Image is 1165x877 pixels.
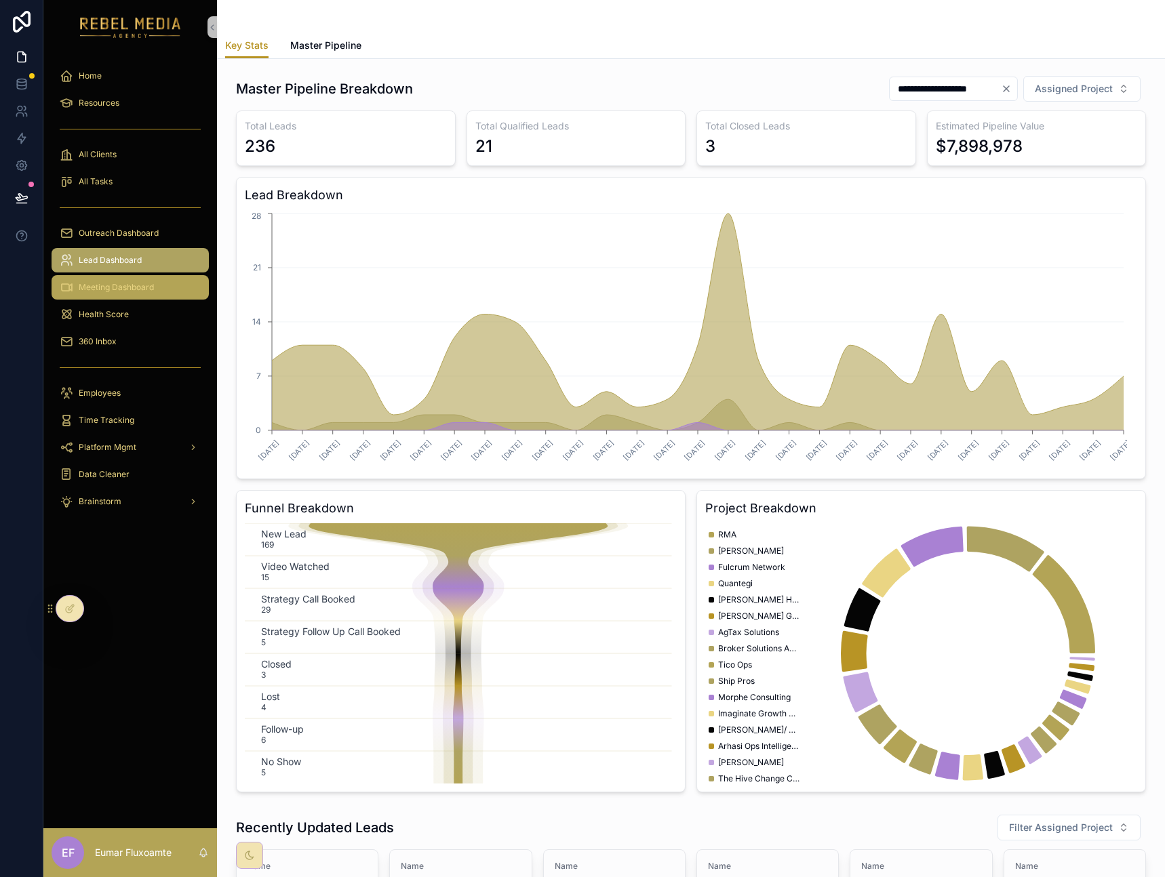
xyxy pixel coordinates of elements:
span: Platform Mgmt [79,442,136,453]
a: Time Tracking [52,408,209,432]
text: [DATE] [287,438,311,462]
text: [DATE] [348,438,372,462]
a: Platform Mgmt [52,435,209,460]
text: 3 [261,670,266,680]
tspan: 14 [252,317,261,327]
span: Key Stats [225,39,269,52]
text: [DATE] [926,438,950,462]
img: App logo [80,16,181,38]
text: [DATE] [256,438,281,462]
tspan: 7 [256,371,261,381]
button: Select Button [1023,76,1141,102]
text: No Show [261,756,301,767]
text: [DATE] [378,438,403,462]
text: Strategy Follow Up Call Booked [261,626,401,638]
text: [DATE] [804,438,829,462]
text: Video Watched [261,560,330,572]
span: All Tasks [79,176,113,187]
span: Imaginate Growth Agency [718,708,799,719]
button: Clear [1001,83,1017,94]
a: Health Score [52,302,209,327]
text: 4 [261,702,266,712]
span: Name [708,861,827,872]
button: Select Button [998,815,1141,840]
span: Health Score [79,309,129,320]
a: Brainstorm [52,489,209,514]
text: [DATE] [1108,438,1132,462]
span: Filter Assigned Project [1009,821,1113,834]
h3: Project Breakdown [705,499,1137,518]
span: Assigned Project [1035,82,1113,96]
span: Data Cleaner [79,469,130,480]
text: [DATE] [530,438,555,462]
text: [DATE] [713,438,737,462]
text: [DATE] [409,438,433,462]
text: [DATE] [591,438,616,462]
text: [DATE] [469,438,494,462]
tspan: 21 [253,262,261,272]
text: [DATE] [682,438,707,462]
text: 15 [261,572,269,582]
text: [DATE] [1017,438,1042,462]
a: Home [52,64,209,88]
text: Strategy Call Booked [261,593,355,605]
span: [PERSON_NAME] [718,546,784,556]
a: Meeting Dashboard [52,275,209,300]
span: Employees [79,388,121,399]
span: Arhasi Ops Intelligence [718,741,799,752]
span: All Clients [79,149,117,160]
tspan: 28 [252,211,261,221]
h3: Total Leads [245,119,447,133]
div: 3 [705,136,715,157]
text: [DATE] [500,438,524,462]
span: [PERSON_NAME] Group LLC [718,611,799,621]
text: [DATE] [317,438,342,462]
span: Quantegi [718,578,753,589]
div: 21 [475,136,492,157]
text: Closed [261,658,292,670]
text: [DATE] [1078,438,1103,462]
span: Lead Dashboard [79,255,142,266]
text: [DATE] [774,438,798,462]
h3: Estimated Pipeline Value [936,119,1138,133]
h3: Total Closed Leads [705,119,907,133]
text: [DATE] [1048,438,1072,462]
a: Data Cleaner [52,462,209,487]
text: [DATE] [561,438,585,462]
span: AgTax Solutions [718,627,779,638]
span: EF [62,844,75,861]
a: 360 Inbox [52,329,209,354]
div: $7,898,978 [936,136,1023,157]
text: 5 [261,637,266,647]
a: Key Stats [225,33,269,59]
h3: Funnel Breakdown [245,499,677,518]
span: Name [861,861,981,872]
h3: Total Qualified Leads [475,119,677,133]
text: 5 [261,767,266,777]
div: chart [245,210,1137,470]
span: [PERSON_NAME] [718,757,784,768]
span: 360 Inbox [79,336,117,347]
a: All Clients [52,142,209,167]
span: Name [401,861,520,872]
span: Morphe Consulting [718,692,791,703]
span: [PERSON_NAME] Healthcare Advisors [718,594,799,605]
span: The Hive Change Consultancy Ltd [718,773,799,784]
text: Lost [261,691,280,702]
a: Lead Dashboard [52,248,209,272]
span: Brainstorm [79,496,121,507]
h1: Recently Updated Leads [236,818,394,837]
a: Employees [52,381,209,405]
text: [DATE] [439,438,464,462]
a: Master Pipeline [290,33,361,60]
div: scrollable content [43,54,217,531]
text: [DATE] [895,438,920,462]
span: Name [1015,861,1134,872]
h3: Lead Breakdown [245,186,1137,205]
h1: Master Pipeline Breakdown [236,79,413,98]
text: Follow-up [261,723,304,735]
text: [DATE] [987,438,1011,462]
text: [DATE] [622,438,646,462]
text: [DATE] [865,438,890,462]
span: RMA [718,529,736,540]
